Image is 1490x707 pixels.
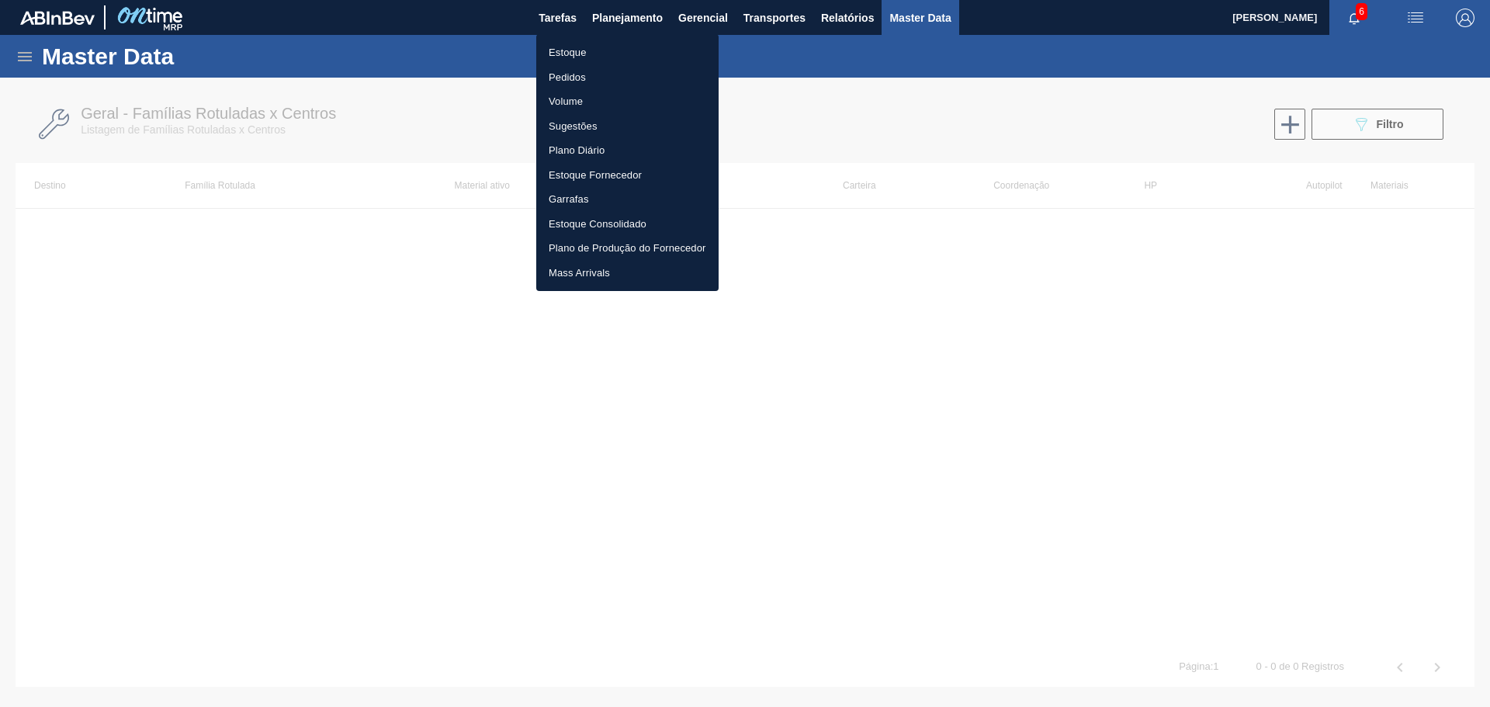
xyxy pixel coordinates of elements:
[536,114,719,139] a: Sugestões
[536,163,719,188] a: Estoque Fornecedor
[536,138,719,163] a: Plano Diário
[536,187,719,212] a: Garrafas
[536,236,719,261] a: Plano de Produção do Fornecedor
[536,40,719,65] a: Estoque
[536,261,719,286] a: Mass Arrivals
[536,212,719,237] a: Estoque Consolidado
[536,65,719,90] a: Pedidos
[536,89,719,114] a: Volume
